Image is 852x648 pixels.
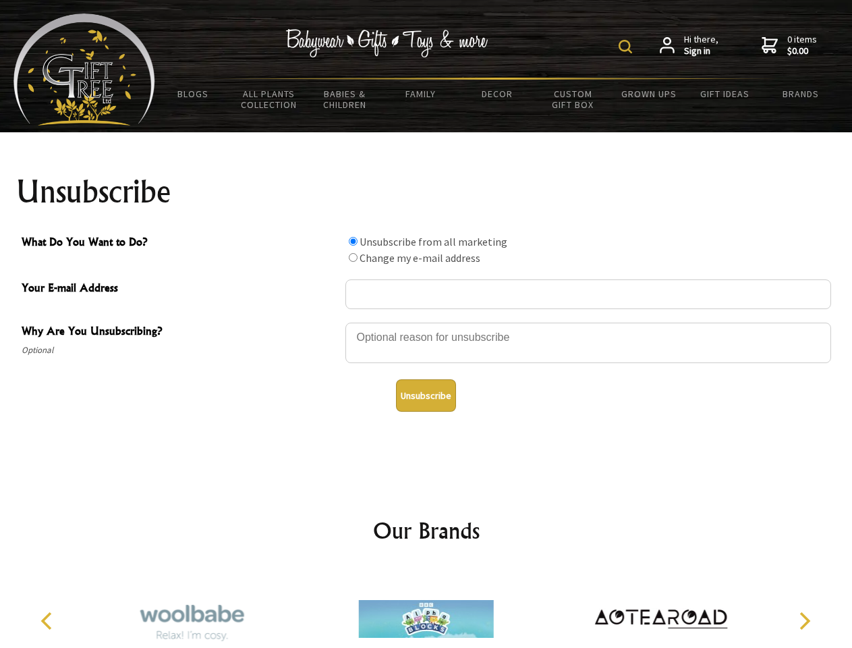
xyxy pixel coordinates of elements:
[349,253,358,262] input: What Do You Want to Do?
[34,606,63,636] button: Previous
[22,323,339,342] span: Why Are You Unsubscribing?
[787,33,817,57] span: 0 items
[762,34,817,57] a: 0 items$0.00
[684,34,718,57] span: Hi there,
[22,342,339,358] span: Optional
[619,40,632,53] img: product search
[396,379,456,412] button: Unsubscribe
[684,45,718,57] strong: Sign in
[22,279,339,299] span: Your E-mail Address
[383,80,459,108] a: Family
[610,80,687,108] a: Grown Ups
[345,323,831,363] textarea: Why Are You Unsubscribing?
[535,80,611,119] a: Custom Gift Box
[13,13,155,126] img: Babyware - Gifts - Toys and more...
[345,279,831,309] input: Your E-mail Address
[22,234,339,253] span: What Do You Want to Do?
[763,80,839,108] a: Brands
[155,80,231,108] a: BLOGS
[27,514,826,547] h2: Our Brands
[231,80,308,119] a: All Plants Collection
[349,237,358,246] input: What Do You Want to Do?
[16,175,836,208] h1: Unsubscribe
[660,34,718,57] a: Hi there,Sign in
[360,251,480,265] label: Change my e-mail address
[286,29,488,57] img: Babywear - Gifts - Toys & more
[307,80,383,119] a: Babies & Children
[687,80,763,108] a: Gift Ideas
[789,606,819,636] button: Next
[787,45,817,57] strong: $0.00
[360,235,507,248] label: Unsubscribe from all marketing
[459,80,535,108] a: Decor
